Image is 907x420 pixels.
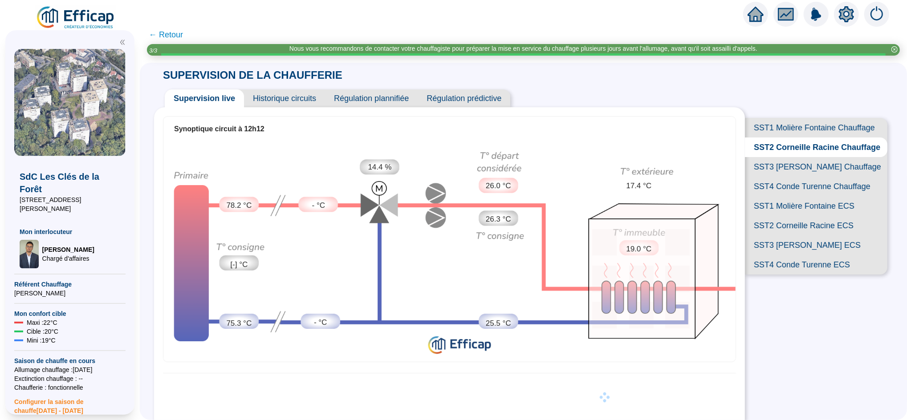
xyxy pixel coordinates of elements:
[745,196,887,216] span: SST1 Molière Fontaine ECS
[20,240,39,268] img: Chargé d'affaires
[804,2,829,27] img: alerts
[891,46,898,52] span: close-circle
[149,28,183,41] span: ← Retour
[20,170,120,195] span: SdC Les Clés de la Forêt
[14,356,126,365] span: Saison de chauffe en cours
[230,259,248,270] span: [-] °C
[325,89,418,107] span: Régulation plannifiée
[486,214,511,225] span: 26.3 °C
[486,180,511,191] span: 26.0 °C
[626,180,651,191] span: 17.4 °C
[745,118,887,137] span: SST1 Molière Fontaine Chauffage
[226,318,252,329] span: 75.3 °C
[745,177,887,196] span: SST4 Conde Turenne Chauffage
[226,200,252,211] span: 78.2 °C
[174,124,725,134] div: Synoptique circuit à 12h12
[312,200,325,211] span: - °C
[27,336,56,345] span: Mini : 19 °C
[289,44,757,53] div: Nous vous recommandons de contacter votre chauffagiste pour préparer la mise en service du chauff...
[163,141,736,359] div: Synoptique
[154,69,351,81] span: SUPERVISION DE LA CHAUFFERIE
[163,141,736,359] img: circuit-supervision.724c8d6b72cc0638e748.png
[14,309,126,318] span: Mon confort cible
[14,289,126,298] span: [PERSON_NAME]
[27,327,58,336] span: Cible : 20 °C
[27,318,57,327] span: Maxi : 22 °C
[745,137,887,157] span: SST2 Corneille Racine Chauffage
[486,318,511,329] span: 25.5 °C
[14,374,126,383] span: Exctinction chauffage : --
[20,195,120,213] span: [STREET_ADDRESS][PERSON_NAME]
[745,216,887,235] span: SST2 Corneille Racine ECS
[165,89,244,107] span: Supervision live
[864,2,889,27] img: alerts
[42,245,94,254] span: [PERSON_NAME]
[778,6,794,22] span: fund
[20,227,120,236] span: Mon interlocuteur
[14,383,126,392] span: Chaufferie : fonctionnelle
[745,255,887,275] span: SST4 Conde Turenne ECS
[418,89,510,107] span: Régulation prédictive
[745,157,887,177] span: SST3 [PERSON_NAME] Chauffage
[314,317,327,328] span: - °C
[14,392,126,415] span: Configurer la saison de chauffe [DATE] - [DATE]
[119,39,126,45] span: double-left
[244,89,325,107] span: Historique circuits
[14,280,126,289] span: Référent Chauffage
[42,254,94,263] span: Chargé d'affaires
[149,47,157,54] i: 3 / 3
[14,365,126,374] span: Allumage chauffage : [DATE]
[748,6,764,22] span: home
[36,5,116,30] img: efficap energie logo
[745,235,887,255] span: SST3 [PERSON_NAME] ECS
[838,6,854,22] span: setting
[368,162,391,173] span: 14.4 %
